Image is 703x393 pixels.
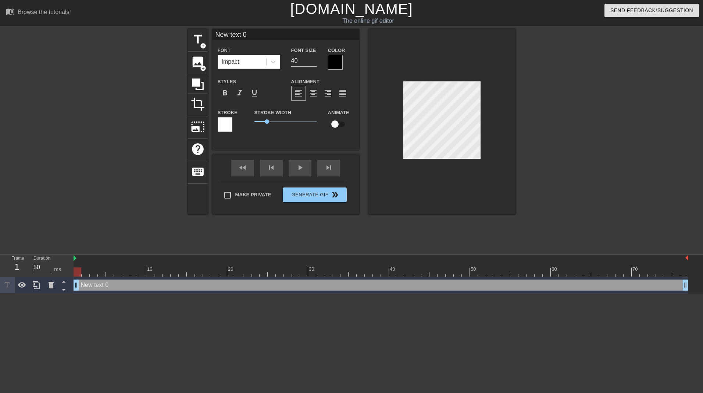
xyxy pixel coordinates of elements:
span: keyboard [191,165,205,179]
a: [DOMAIN_NAME] [290,1,413,17]
div: 10 [147,266,154,273]
span: format_italic [235,89,244,98]
span: format_underline [250,89,259,98]
span: add_circle [200,65,206,71]
label: Color [328,47,345,54]
span: help [191,142,205,156]
span: menu_book [6,7,15,16]
div: Frame [6,255,28,276]
span: format_align_justify [338,89,347,98]
div: 40 [390,266,396,273]
span: photo_size_select_large [191,120,205,134]
div: Impact [222,57,239,66]
span: Send Feedback/Suggestion [610,6,693,15]
div: ms [54,266,61,273]
button: Send Feedback/Suggestion [604,4,699,17]
img: bound-end.png [685,255,688,261]
label: Animate [328,109,349,116]
span: add_circle [200,43,206,49]
a: Browse the tutorials! [6,7,71,18]
label: Stroke Width [254,109,291,116]
label: Font [218,47,231,54]
div: Browse the tutorials! [18,9,71,15]
span: crop [191,97,205,111]
span: Make Private [235,191,271,199]
div: 70 [632,266,639,273]
label: Font Size [291,47,316,54]
div: 30 [309,266,315,273]
div: 60 [552,266,558,273]
span: Generate Gif [286,190,343,199]
span: format_bold [221,89,229,98]
span: format_align_center [309,89,318,98]
div: 1 [11,260,22,274]
span: fast_rewind [238,163,247,172]
div: The online gif editor [238,17,498,25]
div: 50 [471,266,477,273]
span: skip_next [324,163,333,172]
button: Generate Gif [283,187,346,202]
span: title [191,32,205,46]
label: Stroke [218,109,238,116]
span: drag_handle [72,281,80,289]
span: format_align_left [294,89,303,98]
label: Styles [218,78,236,85]
div: 20 [228,266,235,273]
span: skip_previous [267,163,276,172]
label: Duration [33,256,50,261]
span: drag_handle [682,281,689,289]
span: image [191,55,205,69]
span: play_arrow [296,163,304,172]
span: double_arrow [331,190,339,199]
span: format_align_right [324,89,332,98]
label: Alignment [291,78,320,85]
